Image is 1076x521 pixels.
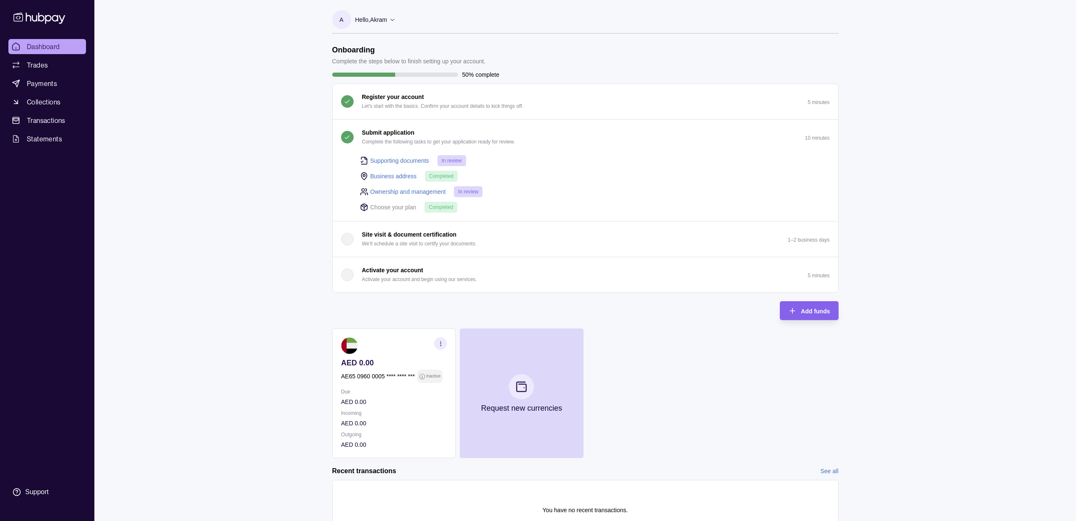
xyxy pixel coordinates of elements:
[341,409,447,418] p: Incoming
[341,397,447,406] p: AED 0.00
[333,84,838,119] button: Register your account Let's start with the basics. Confirm your account details to kick things of...
[8,39,86,54] a: Dashboard
[8,76,86,91] a: Payments
[362,137,515,146] p: Complete the following tasks to get your application ready for review.
[370,172,417,181] a: Business address
[8,483,86,501] a: Support
[333,120,838,155] button: Submit application Complete the following tasks to get your application ready for review.10 minutes
[332,57,486,66] p: Complete the steps below to finish setting up your account.
[788,237,829,243] p: 1–2 business days
[370,203,417,212] p: Choose your plan
[808,99,829,105] p: 5 minutes
[8,94,86,109] a: Collections
[462,70,500,79] p: 50% complete
[355,15,387,24] p: Hello, Akram
[426,372,440,381] p: Inactive
[362,239,477,248] p: We'll schedule a site visit to certify your documents.
[370,187,446,196] a: Ownership and management
[27,97,60,107] span: Collections
[27,60,48,70] span: Trades
[805,135,830,141] p: 10 minutes
[429,204,453,210] span: Completed
[341,337,358,354] img: ae
[27,42,60,52] span: Dashboard
[341,430,447,439] p: Outgoing
[780,301,838,320] button: Add funds
[8,131,86,146] a: Statements
[332,45,486,55] h1: Onboarding
[333,257,838,292] button: Activate your account Activate your account and begin using our services.5 minutes
[481,404,562,413] p: Request new currencies
[8,113,86,128] a: Transactions
[808,273,829,279] p: 5 minutes
[8,57,86,73] a: Trades
[341,440,447,449] p: AED 0.00
[362,275,477,284] p: Activate your account and begin using our services.
[429,173,453,179] span: Completed
[442,158,462,164] span: In review
[333,155,838,221] div: Submit application Complete the following tasks to get your application ready for review.10 minutes
[370,156,429,165] a: Supporting documents
[362,92,424,102] p: Register your account
[27,115,65,125] span: Transactions
[341,358,447,367] p: AED 0.00
[27,134,62,144] span: Statements
[333,221,838,257] button: Site visit & document certification We'll schedule a site visit to certify your documents.1–2 bus...
[821,466,839,476] a: See all
[801,308,830,315] span: Add funds
[458,189,478,195] span: In review
[460,328,583,458] button: Request new currencies
[341,387,447,396] p: Due
[362,102,524,111] p: Let's start with the basics. Confirm your account details to kick things off.
[362,230,457,239] p: Site visit & document certification
[339,15,343,24] p: A
[341,419,447,428] p: AED 0.00
[362,266,423,275] p: Activate your account
[27,78,57,89] span: Payments
[362,128,414,137] p: Submit application
[542,505,628,515] p: You have no recent transactions.
[332,466,396,476] h2: Recent transactions
[25,487,49,497] div: Support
